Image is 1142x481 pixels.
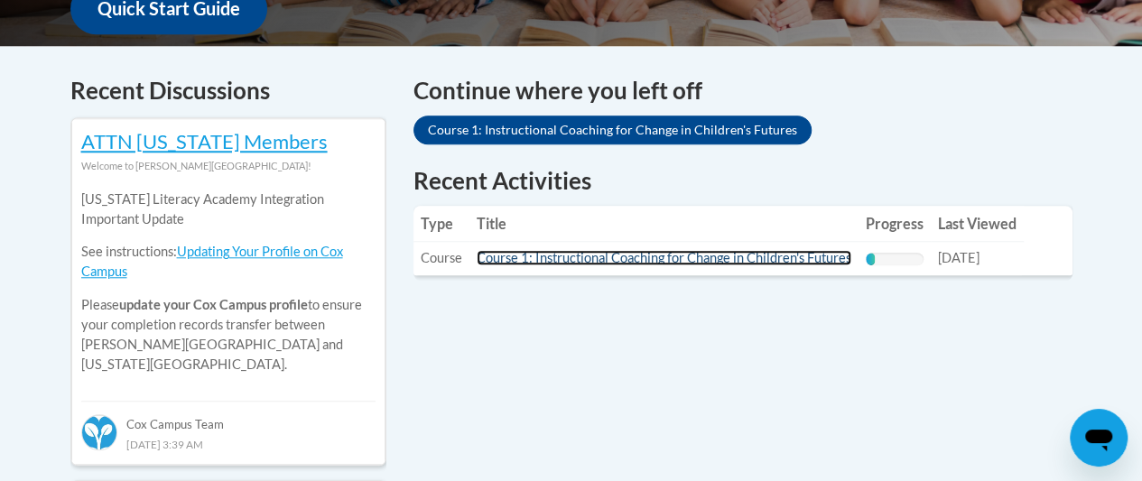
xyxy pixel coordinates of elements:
a: Course 1: Instructional Coaching for Change in Children's Futures [477,250,851,265]
p: [US_STATE] Literacy Academy Integration Important Update [81,190,376,229]
b: update your Cox Campus profile [119,297,308,312]
th: Progress [859,206,931,242]
th: Type [413,206,469,242]
th: Last Viewed [931,206,1024,242]
img: Cox Campus Team [81,414,117,450]
div: Progress, % [866,253,876,265]
span: [DATE] [938,250,980,265]
a: Course 1: Instructional Coaching for Change in Children's Futures [413,116,812,144]
div: [DATE] 3:39 AM [81,434,376,454]
span: Course [421,250,462,265]
p: See instructions: [81,242,376,282]
th: Title [469,206,859,242]
div: Cox Campus Team [81,401,376,433]
a: ATTN [US_STATE] Members [81,129,328,153]
div: Please to ensure your completion records transfer between [PERSON_NAME][GEOGRAPHIC_DATA] and [US_... [81,176,376,388]
h4: Continue where you left off [413,73,1072,108]
iframe: Button to launch messaging window [1070,409,1128,467]
h4: Recent Discussions [70,73,386,108]
a: Updating Your Profile on Cox Campus [81,244,343,279]
div: Welcome to [PERSON_NAME][GEOGRAPHIC_DATA]! [81,156,376,176]
h1: Recent Activities [413,164,1072,197]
